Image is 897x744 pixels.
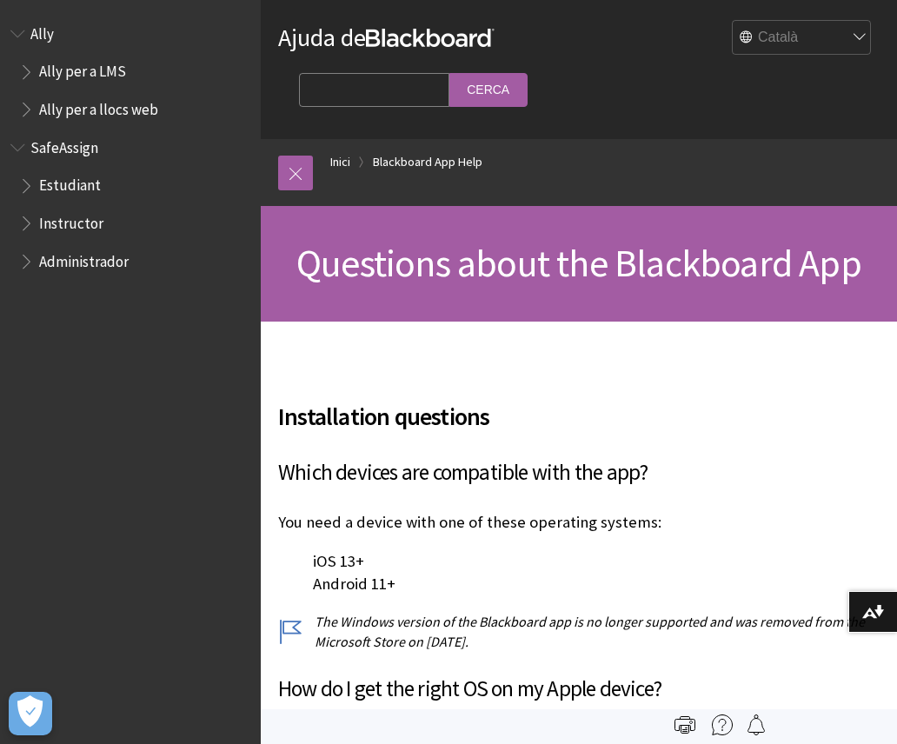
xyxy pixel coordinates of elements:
[278,511,880,534] p: You need a device with one of these operating systems:
[278,612,880,651] p: The Windows version of the Blackboard app is no longer supported and was removed from the Microso...
[278,377,880,435] h2: Installation questions
[278,673,880,706] h3: How do I get the right OS on my Apple device?
[10,133,250,276] nav: Book outline for Blackboard SafeAssign
[39,171,101,195] span: Estudiant
[9,692,52,735] button: Open Preferences
[296,239,861,287] span: Questions about the Blackboard App
[449,73,528,107] input: Cerca
[30,133,98,156] span: SafeAssign
[278,550,880,595] p: iOS 13+ Android 11+
[733,21,872,56] select: Site Language Selector
[30,19,54,43] span: Ally
[39,95,158,118] span: Ally per a llocs web
[39,209,103,232] span: Instructor
[674,714,695,735] img: Print
[366,29,495,47] strong: Blackboard
[39,57,126,81] span: Ally per a LMS
[278,456,880,489] h3: Which devices are compatible with the app?
[330,151,350,173] a: Inici
[712,714,733,735] img: More help
[39,247,129,270] span: Administrador
[10,19,250,124] nav: Book outline for Anthology Ally Help
[278,22,495,53] a: Ajuda deBlackboard
[373,151,482,173] a: Blackboard App Help
[746,714,767,735] img: Follow this page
